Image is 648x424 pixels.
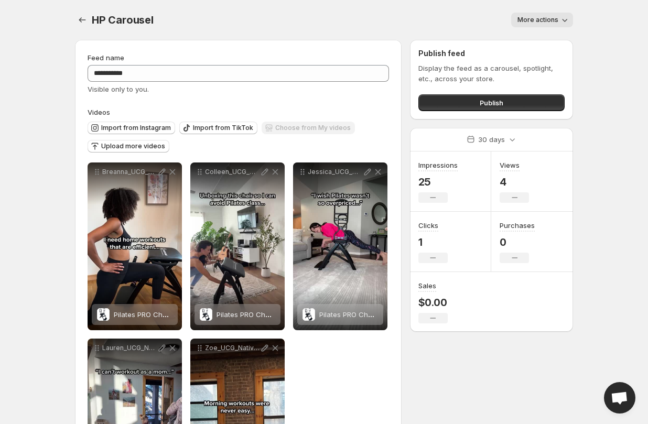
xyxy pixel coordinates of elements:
[500,220,535,231] h3: Purchases
[308,168,362,176] p: Jessica_UCG_Native_9x16_1_1
[418,160,458,170] h3: Impressions
[418,280,436,291] h3: Sales
[604,382,635,414] a: Open chat
[418,176,458,188] p: 25
[205,168,260,176] p: Colleen_UCG_NativeUnbox_9x16_1
[500,236,535,248] p: 0
[88,85,149,93] span: Visible only to you.
[200,308,212,321] img: Pilates PRO Chair™ MAX
[517,16,558,24] span: More actions
[418,220,438,231] h3: Clicks
[418,94,565,111] button: Publish
[101,142,165,150] span: Upload more videos
[92,14,154,26] span: HP Carousel
[102,168,157,176] p: Breanna_UCG_Native_9x16
[511,13,573,27] button: More actions
[418,296,448,309] p: $0.00
[480,97,503,108] span: Publish
[88,140,169,153] button: Upload more videos
[319,310,398,319] span: Pilates PRO Chair™ MAX
[75,13,90,27] button: Settings
[500,160,520,170] h3: Views
[293,162,387,330] div: Jessica_UCG_Native_9x16_1_1Pilates PRO Chair™ MAXPilates PRO Chair™ MAX
[101,124,171,132] span: Import from Instagram
[190,162,285,330] div: Colleen_UCG_NativeUnbox_9x16_1Pilates PRO Chair™ MAXPilates PRO Chair™ MAX
[88,162,182,330] div: Breanna_UCG_Native_9x16Pilates PRO Chair™ MAXPilates PRO Chair™ MAX
[193,124,253,132] span: Import from TikTok
[102,344,157,352] p: Lauren_UCG_NativeSCant_9x16_1
[478,134,505,145] p: 30 days
[500,176,529,188] p: 4
[418,236,448,248] p: 1
[97,308,110,321] img: Pilates PRO Chair™ MAX
[88,53,124,62] span: Feed name
[217,310,295,319] span: Pilates PRO Chair™ MAX
[418,48,565,59] h2: Publish feed
[88,122,175,134] button: Import from Instagram
[205,344,260,352] p: Zoe_UCG_NativeMorningWorkout_9x16_1
[303,308,315,321] img: Pilates PRO Chair™ MAX
[114,310,192,319] span: Pilates PRO Chair™ MAX
[88,108,110,116] span: Videos
[179,122,257,134] button: Import from TikTok
[418,63,565,84] p: Display the feed as a carousel, spotlight, etc., across your store.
